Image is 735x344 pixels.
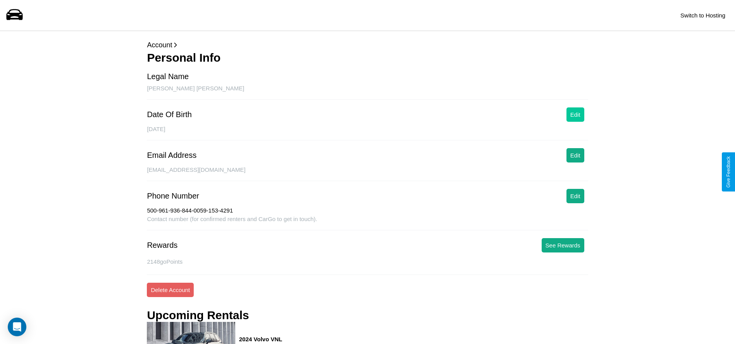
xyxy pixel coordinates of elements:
h3: Personal Info [147,51,588,64]
button: Delete Account [147,283,194,297]
div: Phone Number [147,192,199,201]
h3: Upcoming Rentals [147,309,249,322]
div: [EMAIL_ADDRESS][DOMAIN_NAME] [147,166,588,181]
p: 2148 goPoints [147,256,588,267]
button: Switch to Hosting [676,8,729,22]
button: See Rewards [542,238,584,252]
div: Date Of Birth [147,110,192,119]
div: Legal Name [147,72,189,81]
button: Edit [566,107,584,122]
div: Contact number (for confirmed renters and CarGo to get in touch). [147,216,588,230]
h3: 2024 Volvo VNL [239,336,296,342]
div: [PERSON_NAME] [PERSON_NAME] [147,85,588,100]
div: [DATE] [147,126,588,140]
button: Edit [566,148,584,162]
p: Account [147,39,588,51]
div: Give Feedback [726,156,731,188]
div: Open Intercom Messenger [8,318,26,336]
button: Edit [566,189,584,203]
div: Email Address [147,151,196,160]
div: 500-961-936-844-0059-153-4291 [147,207,588,216]
div: Rewards [147,241,177,250]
